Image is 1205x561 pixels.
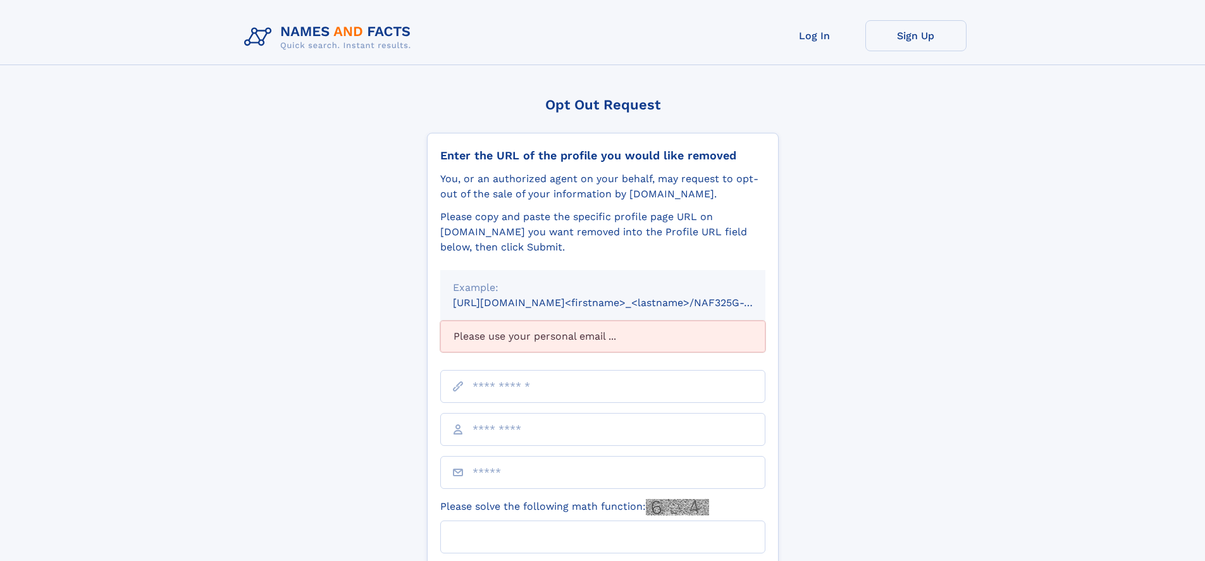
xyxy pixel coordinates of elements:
a: Sign Up [865,20,967,51]
small: [URL][DOMAIN_NAME]<firstname>_<lastname>/NAF325G-xxxxxxxx [453,297,789,309]
a: Log In [764,20,865,51]
div: Enter the URL of the profile you would like removed [440,149,765,163]
label: Please solve the following math function: [440,499,709,515]
div: Please use your personal email ... [440,321,765,352]
img: Logo Names and Facts [239,20,421,54]
div: Example: [453,280,753,295]
div: Please copy and paste the specific profile page URL on [DOMAIN_NAME] you want removed into the Pr... [440,209,765,255]
div: Opt Out Request [427,97,779,113]
div: You, or an authorized agent on your behalf, may request to opt-out of the sale of your informatio... [440,171,765,202]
